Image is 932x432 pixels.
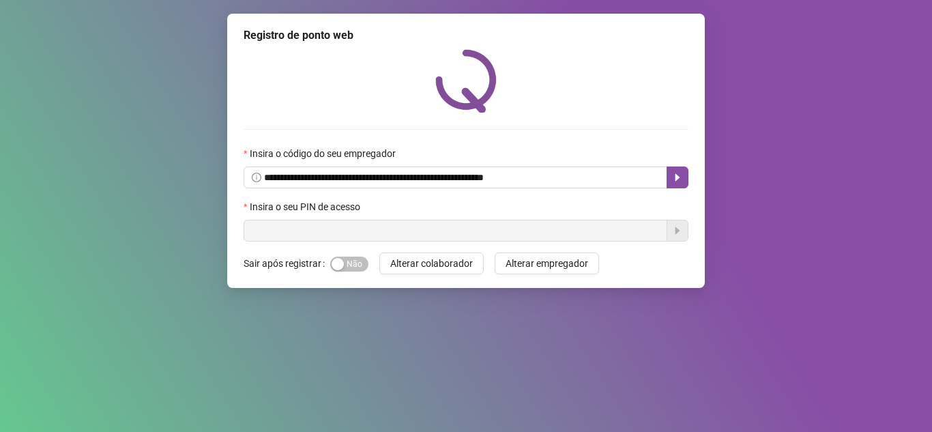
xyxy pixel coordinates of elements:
button: Alterar empregador [495,253,599,274]
span: caret-right [672,172,683,183]
div: Registro de ponto web [244,27,688,44]
label: Insira o código do seu empregador [244,146,405,161]
button: Alterar colaborador [379,253,484,274]
img: QRPoint [435,49,497,113]
span: Alterar empregador [506,256,588,271]
label: Insira o seu PIN de acesso [244,199,369,214]
label: Sair após registrar [244,253,330,274]
span: Alterar colaborador [390,256,473,271]
span: info-circle [252,173,261,182]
